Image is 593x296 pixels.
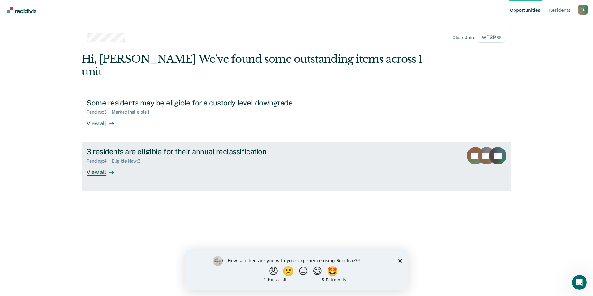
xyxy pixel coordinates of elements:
img: Recidiviz [7,7,36,13]
button: Profile dropdown button [578,5,588,15]
a: Some residents may be eligible for a custody level downgradePending:3Marked Ineligible:1View all [82,93,511,142]
a: 3 residents are eligible for their annual reclassificationPending:4Eligible Now:3View all [82,142,511,191]
iframe: Survey by Kim from Recidiviz [185,250,408,290]
div: View all [87,115,121,127]
div: Pending : 4 [87,159,112,164]
div: 3 residents are eligible for their annual reclassification [87,147,304,156]
div: Marked Ineligible : 1 [112,110,154,115]
iframe: Intercom live chat [572,275,587,290]
div: Pending : 3 [87,110,112,115]
div: Eligible Now : 3 [112,159,145,164]
div: Clear units [453,35,475,40]
div: Hi, [PERSON_NAME] We’ve found some outstanding items across 1 unit [82,53,426,78]
div: Some residents may be eligible for a custody level downgrade [87,98,304,107]
div: R N [578,5,588,15]
span: WTSP [478,33,505,43]
div: View all [87,164,121,176]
